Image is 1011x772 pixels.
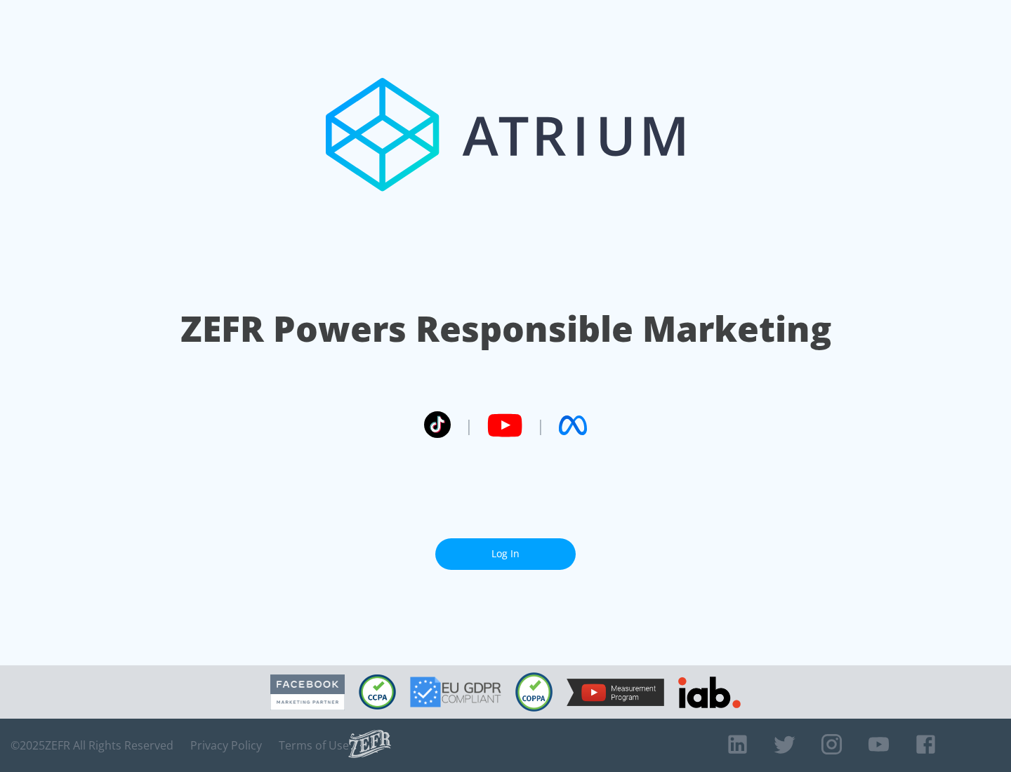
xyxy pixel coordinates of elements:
a: Privacy Policy [190,738,262,752]
img: Facebook Marketing Partner [270,674,345,710]
img: CCPA Compliant [359,674,396,710]
a: Terms of Use [279,738,349,752]
img: COPPA Compliant [515,672,553,712]
img: IAB [678,677,741,708]
span: © 2025 ZEFR All Rights Reserved [11,738,173,752]
a: Log In [435,538,576,570]
h1: ZEFR Powers Responsible Marketing [180,305,831,353]
img: GDPR Compliant [410,677,501,707]
span: | [465,415,473,436]
img: YouTube Measurement Program [567,679,664,706]
span: | [536,415,545,436]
